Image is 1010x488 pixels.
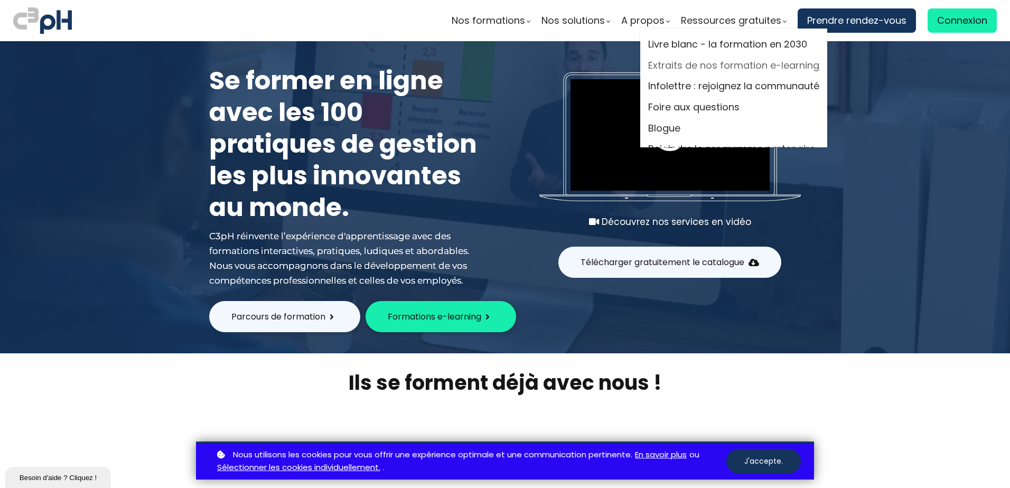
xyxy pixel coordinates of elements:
span: Nos solutions [541,13,605,29]
a: Sélectionner les cookies individuellement. [217,461,380,474]
div: C3pH réinvente l’expérience d'apprentissage avec des formations interactives, pratiques, ludiques... [209,229,484,288]
span: Parcours de formation [231,310,325,323]
a: En savoir plus [635,448,687,462]
button: Télécharger gratuitement le catalogue [558,247,781,278]
span: Connexion [937,13,987,29]
a: Prendre rendez-vous [798,8,916,33]
p: ou . [214,448,726,475]
span: A propos [621,13,665,29]
a: Infolettre : rejoignez la communauté [648,78,819,94]
a: Foire aux questions [648,99,819,115]
a: Rejoindre le programme partenaire [648,141,819,157]
span: Formations e-learning [388,310,481,323]
span: Télécharger gratuitement le catalogue [581,256,744,269]
a: Extraits de nos formation e-learning [648,58,819,73]
span: Nos formations [452,13,525,29]
a: Blogue [648,120,819,136]
iframe: chat widget [5,465,113,488]
div: Découvrez nos services en vidéo [539,214,801,229]
button: Formations e-learning [366,301,516,332]
span: Ressources gratuites [681,13,781,29]
img: logo C3PH [13,5,72,36]
button: J'accepte. [726,449,801,474]
a: Connexion [928,8,997,33]
h1: Se former en ligne avec les 100 pratiques de gestion les plus innovantes au monde. [209,65,484,223]
h2: Ils se forment déjà avec nous ! [196,369,814,396]
span: Nous utilisons les cookies pour vous offrir une expérience optimale et une communication pertinente. [233,448,632,462]
span: Prendre rendez-vous [807,13,906,29]
button: Parcours de formation [209,301,360,332]
a: Livre blanc - la formation en 2030 [648,36,819,52]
